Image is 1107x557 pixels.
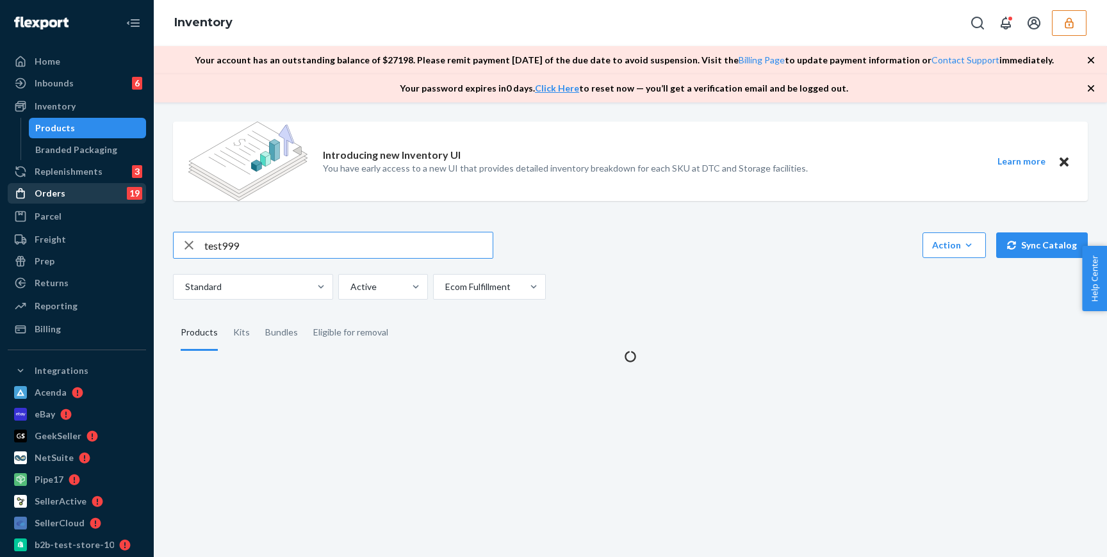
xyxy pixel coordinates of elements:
a: Freight [8,229,146,250]
a: Reporting [8,296,146,316]
a: Inventory [174,15,233,29]
img: Flexport logo [14,17,69,29]
div: 3 [132,165,142,178]
div: Branded Packaging [35,143,117,156]
div: Freight [35,233,66,246]
p: Your account has an outstanding balance of $ 27198 . Please remit payment [DATE] of the due date ... [195,54,1054,67]
div: Integrations [35,364,88,377]
a: Contact Support [931,54,999,65]
a: Branded Packaging [29,140,147,160]
div: eBay [35,408,55,421]
a: Replenishments3 [8,161,146,182]
a: eBay [8,404,146,424]
button: Close Navigation [120,10,146,36]
div: NetSuite [35,451,74,464]
div: 19 [127,187,142,200]
div: Eligible for removal [313,315,388,351]
a: Parcel [8,206,146,227]
div: b2b-test-store-10 [35,538,114,551]
p: Introducing new Inventory UI [323,148,461,163]
button: Help Center [1082,246,1107,311]
button: Action [922,232,986,258]
div: Orders [35,187,65,200]
a: Returns [8,273,146,293]
ol: breadcrumbs [164,4,243,42]
img: new-reports-banner-icon.82668bd98b6a51aee86340f2a7b77ae3.png [188,122,307,201]
button: Learn more [989,154,1053,170]
a: Inbounds6 [8,73,146,93]
a: SellerCloud [8,513,146,533]
div: SellerCloud [35,517,85,529]
div: Products [181,315,218,351]
div: Reporting [35,300,78,312]
input: Ecom Fulfillment [444,280,445,293]
a: Billing Page [739,54,785,65]
a: Billing [8,319,146,339]
div: Parcel [35,210,61,223]
input: Standard [184,280,185,293]
div: Products [35,122,75,134]
a: Click Here [535,83,579,93]
div: GeekSeller [35,430,81,442]
div: Kits [233,315,250,351]
button: Open Search Box [965,10,990,36]
div: Replenishments [35,165,102,178]
div: Pipe17 [35,473,63,486]
a: Acenda [8,382,146,403]
a: Products [29,118,147,138]
button: Close [1056,154,1072,170]
button: Sync Catalog [996,232,1088,258]
p: You have early access to a new UI that provides detailed inventory breakdown for each SKU at DTC ... [323,162,808,175]
div: Inventory [35,100,76,113]
div: Home [35,55,60,68]
a: SellerActive [8,491,146,512]
a: Inventory [8,96,146,117]
input: Search inventory by name or sku [204,232,493,258]
a: Prep [8,251,146,271]
div: Prep [35,255,54,268]
div: Billing [35,323,61,335]
button: Open notifications [993,10,1019,36]
a: Pipe17 [8,469,146,490]
div: Returns [35,277,69,289]
div: Bundles [265,315,298,351]
a: Orders19 [8,183,146,204]
a: NetSuite [8,448,146,468]
input: Active [349,280,350,293]
a: b2b-test-store-10 [8,535,146,555]
a: Home [8,51,146,72]
div: Action [932,239,976,252]
div: Acenda [35,386,67,399]
a: GeekSeller [8,426,146,446]
div: Inbounds [35,77,74,90]
p: Your password expires in 0 days . to reset now — you’ll get a verification email and be logged out. [400,82,848,95]
button: Open account menu [1021,10,1047,36]
div: SellerActive [35,495,86,508]
div: 6 [132,77,142,90]
button: Integrations [8,360,146,381]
